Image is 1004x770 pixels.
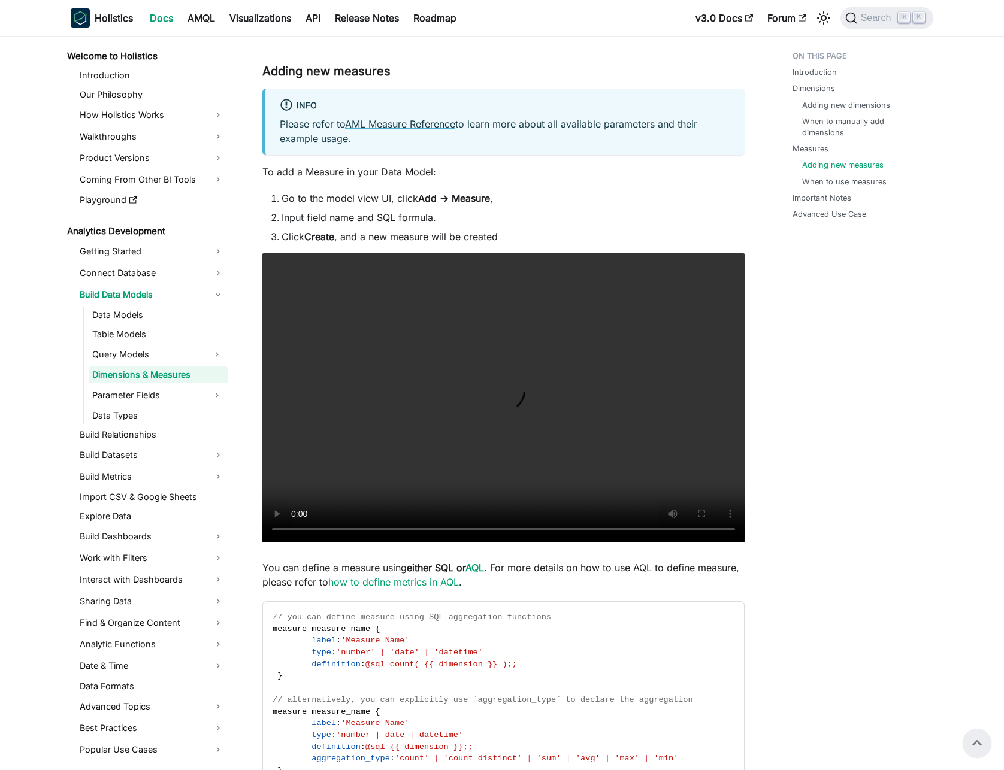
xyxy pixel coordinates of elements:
a: Coming From Other BI Tools [76,170,228,189]
span: type [312,648,331,657]
span: { [375,707,380,716]
a: Build Data Models [76,285,228,304]
span: label [312,719,336,727]
a: Playground [76,192,228,208]
span: } [277,671,282,680]
span: : [336,636,341,645]
li: Go to the model view UI, click , [282,191,745,205]
p: Please refer to to learn more about all available parameters and their example usage. [280,117,730,145]
a: Walkthroughs [76,127,228,146]
a: Product Versions [76,148,228,168]
a: Introduction [793,66,837,78]
a: how to define metrics in AQL [328,576,459,588]
a: API [298,8,328,28]
a: Date & Time [76,656,228,675]
span: : [331,730,336,739]
span: @sql {{ dimension }};; [365,742,473,751]
a: Our Philosophy [76,86,228,103]
a: v3.0 Docs [688,8,760,28]
a: Forum [760,8,814,28]
div: info [280,98,730,114]
span: | [424,648,429,657]
a: AML Measure Reference [345,118,455,130]
span: | [605,754,610,763]
a: Data Models [89,307,228,323]
a: Measures [793,143,828,154]
span: 'number | date | datetime' [336,730,463,739]
a: Data Types [89,407,228,424]
a: Analytic Functions [76,635,228,654]
span: // you can define measure using SQL aggregation functions [273,613,551,622]
span: measure_name [312,707,370,716]
a: Docs [143,8,180,28]
span: : [331,648,336,657]
a: Welcome to Holistics [63,48,228,65]
a: Important Notes [793,192,851,204]
span: | [527,754,531,763]
p: You can define a measure using . For more details on how to use AQL to define measure, please ref... [262,560,745,589]
h3: Adding new measures [262,64,745,79]
span: aggregation_type [312,754,390,763]
span: measure [273,707,307,716]
a: Advanced Use Case [793,208,866,220]
a: Build Datasets [76,445,228,465]
a: Build Relationships [76,426,228,443]
a: Roadmap [406,8,464,28]
span: 'max' [615,754,639,763]
span: | [434,754,439,763]
span: measure_name [312,625,370,633]
li: Input field name and SQL formula. [282,210,745,225]
a: Best Practices [76,719,228,738]
span: type [312,730,331,739]
span: : [361,660,365,669]
span: // alternatively, you can explicitly use `aggregation_type` to declare the aggregation [273,695,693,704]
nav: Docs sidebar [59,36,238,770]
a: Explore Data [76,508,228,525]
span: measure [273,625,307,633]
p: To add a Measure in your Data Model: [262,165,745,179]
span: : [336,719,341,727]
a: Find & Organize Content [76,613,228,632]
span: 'count' [395,754,429,763]
strong: Add -> Measure [418,192,490,204]
button: Switch between dark and light mode (currently light mode) [814,8,833,28]
a: Build Metrics [76,467,228,486]
a: Adding new measures [802,159,884,171]
a: Release Notes [328,8,406,28]
a: Advanced Topics [76,697,228,716]
a: Popular Use Cases [76,740,228,759]
span: 'sum' [537,754,561,763]
a: Build Dashboards [76,527,228,546]
span: | [644,754,649,763]
span: 'count distinct' [444,754,522,763]
button: Expand sidebar category 'Query Models' [206,345,228,364]
button: Scroll back to top [963,729,991,757]
a: Table Models [89,326,228,342]
a: Interact with Dashboards [76,570,228,589]
span: 'date' [390,648,419,657]
a: Visualizations [222,8,298,28]
a: HolisticsHolistics [71,8,133,28]
a: Dimensions & Measures [89,366,228,383]
span: Search [857,13,899,23]
span: label [312,636,336,645]
li: Click , and a new measure will be created [282,229,745,244]
span: | [380,648,385,657]
span: @sql count( {{ dimension }} );; [365,660,517,669]
b: Holistics [95,11,133,25]
span: 'datetime' [434,648,483,657]
a: Parameter Fields [89,386,206,405]
a: Sharing Data [76,592,228,611]
a: Analytics Development [63,223,228,240]
button: Search (Command+K) [840,7,933,29]
span: 'Measure Name' [341,719,409,727]
a: When to manually add dimensions [802,116,921,138]
a: Adding new dimensions [802,99,890,111]
span: 'number' [336,648,375,657]
a: Dimensions [793,83,835,94]
a: Data Formats [76,678,228,695]
kbd: ⌘ [898,12,910,23]
button: Expand sidebar category 'Parameter Fields' [206,386,228,405]
span: : [390,754,395,763]
img: Holistics [71,8,90,28]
